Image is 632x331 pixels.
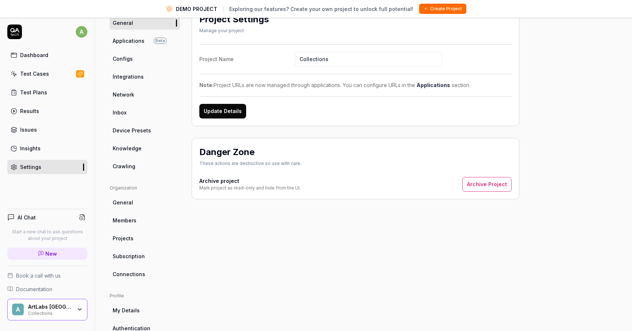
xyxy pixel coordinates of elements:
[229,5,413,13] span: Exploring our features? Create your own project to unlock full potential!
[7,48,87,62] a: Dashboard
[7,299,87,321] button: AArtLabs [GEOGRAPHIC_DATA]Collections
[76,26,87,38] span: a
[199,177,301,185] h4: Archive project
[7,123,87,137] a: Issues
[113,127,151,134] span: Device Presets
[18,214,36,221] h4: AI Chat
[110,196,180,209] a: General
[113,252,145,260] span: Subscription
[295,52,442,67] input: Project Name
[113,37,144,45] span: Applications
[20,51,48,59] div: Dashboard
[154,38,167,44] span: Beta
[7,285,87,293] a: Documentation
[16,285,52,293] span: Documentation
[113,306,140,314] span: My Details
[110,293,180,299] div: Profile
[110,70,180,83] a: Integrations
[7,141,87,155] a: Insights
[20,89,47,96] div: Test Plans
[110,52,180,65] a: Configs
[16,272,61,279] span: Book a call with us
[113,162,135,170] span: Crawling
[462,177,512,192] button: Archive Project
[110,159,180,173] a: Crawling
[110,304,180,317] a: My Details
[113,73,144,80] span: Integrations
[113,217,136,224] span: Members
[45,250,57,257] span: New
[113,199,133,206] span: General
[110,267,180,281] a: Connections
[110,232,180,245] a: Projects
[419,4,466,14] button: Create Project
[12,304,24,315] span: A
[20,126,37,133] div: Issues
[20,163,41,171] div: Settings
[20,144,41,152] div: Insights
[20,70,49,78] div: Test Cases
[76,25,87,39] button: a
[176,5,217,13] span: DEMO PROJECT
[113,19,133,27] span: General
[199,160,301,167] div: These actions are destructive so use with care.
[199,185,301,191] div: Mark project as read-only and hide from the UI.
[113,234,133,242] span: Projects
[7,248,87,260] a: New
[199,81,512,89] div: Project URLs are now managed through applications. You can configure URLs in the section.
[113,270,145,278] span: Connections
[110,124,180,137] a: Device Presets
[113,144,142,152] span: Knowledge
[110,249,180,263] a: Subscription
[199,13,269,26] h2: Project Settings
[7,229,87,242] p: Start a new chat to ask questions about your project
[199,104,246,119] button: Update Details
[199,82,214,88] strong: Note:
[199,27,269,34] div: Manage your project
[417,82,450,88] a: Applications
[7,272,87,279] a: Book a call with us
[110,106,180,119] a: Inbox
[110,88,180,101] a: Network
[110,16,180,30] a: General
[110,185,180,191] div: Organization
[110,214,180,227] a: Members
[28,310,72,316] div: Collections
[199,55,295,63] div: Project Name
[113,55,133,63] span: Configs
[7,160,87,174] a: Settings
[110,142,180,155] a: Knowledge
[28,304,72,310] div: ArtLabs Europe
[7,104,87,118] a: Results
[110,34,180,48] a: ApplicationsBeta
[20,107,39,115] div: Results
[7,67,87,81] a: Test Cases
[113,109,127,116] span: Inbox
[7,85,87,99] a: Test Plans
[113,91,134,98] span: Network
[199,146,255,159] h2: Danger Zone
